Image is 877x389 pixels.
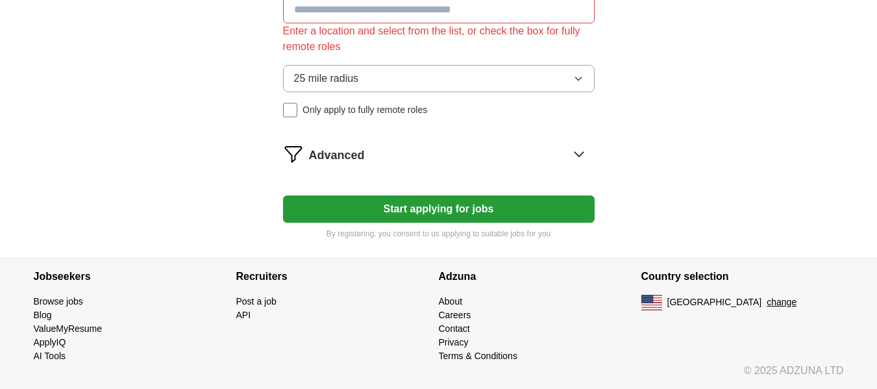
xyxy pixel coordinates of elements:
[439,310,471,320] a: Careers
[283,103,298,118] input: Only apply to fully remote roles
[283,228,595,240] p: By registering, you consent to us applying to suitable jobs for you
[641,258,844,295] h4: Country selection
[439,323,470,334] a: Contact
[236,310,251,320] a: API
[439,337,469,347] a: Privacy
[23,363,854,389] div: © 2025 ADZUNA LTD
[236,296,277,307] a: Post a job
[34,337,66,347] a: ApplyIQ
[283,65,595,92] button: 25 mile radius
[283,195,595,223] button: Start applying for jobs
[667,295,762,309] span: [GEOGRAPHIC_DATA]
[34,310,52,320] a: Blog
[283,144,304,164] img: filter
[439,296,463,307] a: About
[34,296,83,307] a: Browse jobs
[34,351,66,361] a: AI Tools
[303,103,427,117] span: Only apply to fully remote roles
[34,323,103,334] a: ValueMyResume
[439,351,517,361] a: Terms & Conditions
[294,71,359,86] span: 25 mile radius
[283,23,595,55] div: Enter a location and select from the list, or check the box for fully remote roles
[641,295,662,310] img: US flag
[309,147,365,164] span: Advanced
[767,295,797,309] button: change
